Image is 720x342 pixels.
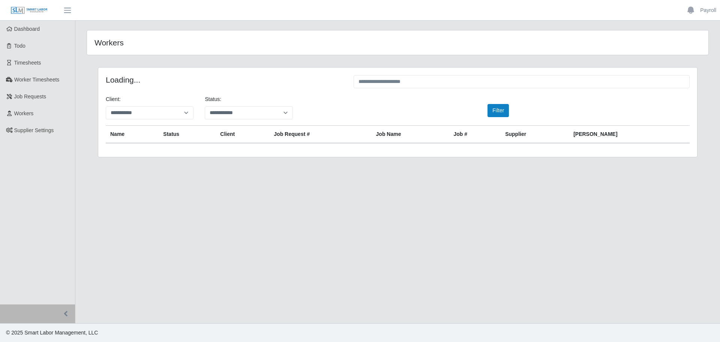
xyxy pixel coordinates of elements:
[10,6,48,15] img: SLM Logo
[14,26,40,32] span: Dashboard
[372,126,449,143] th: Job Name
[6,330,98,336] span: © 2025 Smart Labor Management, LLC
[205,95,221,103] label: Status:
[106,126,159,143] th: Name
[269,126,371,143] th: Job Request #
[14,110,34,116] span: Workers
[106,75,342,84] h4: Loading...
[14,60,41,66] span: Timesheets
[14,127,54,133] span: Supplier Settings
[14,93,46,99] span: Job Requests
[487,104,509,117] button: Filter
[14,43,25,49] span: Todo
[501,126,569,143] th: Supplier
[106,95,121,103] label: Client:
[159,126,216,143] th: Status
[449,126,501,143] th: Job #
[14,77,59,83] span: Worker Timesheets
[216,126,269,143] th: Client
[569,126,690,143] th: [PERSON_NAME]
[700,6,716,14] a: Payroll
[94,38,340,47] h4: Workers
